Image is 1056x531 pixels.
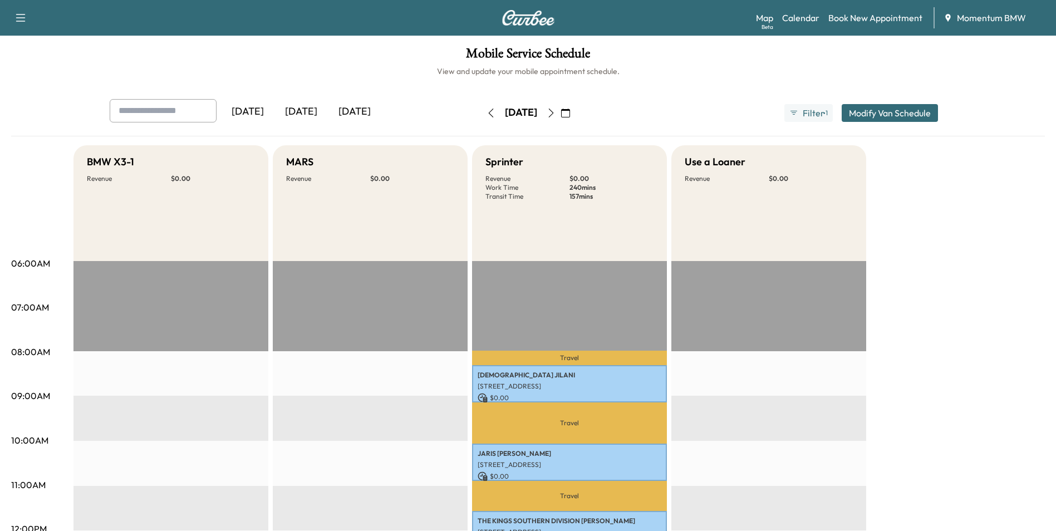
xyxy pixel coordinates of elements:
[472,402,667,444] p: Travel
[328,99,381,125] div: [DATE]
[87,154,134,170] h5: BMW X3-1
[478,393,661,403] p: $ 0.00
[221,99,274,125] div: [DATE]
[762,23,773,31] div: Beta
[828,11,922,24] a: Book New Appointment
[803,106,823,120] span: Filter
[11,257,50,270] p: 06:00AM
[171,174,255,183] p: $ 0.00
[756,11,773,24] a: MapBeta
[784,104,832,122] button: Filter●1
[485,154,523,170] h5: Sprinter
[478,460,661,469] p: [STREET_ADDRESS]
[11,478,46,491] p: 11:00AM
[957,11,1026,24] span: Momentum BMW
[485,192,569,201] p: Transit Time
[478,382,661,391] p: [STREET_ADDRESS]
[274,99,328,125] div: [DATE]
[485,183,569,192] p: Work Time
[685,154,745,170] h5: Use a Loaner
[286,154,313,170] h5: MARS
[823,110,825,116] span: ●
[478,449,661,458] p: JARIS [PERSON_NAME]
[11,66,1045,77] h6: View and update your mobile appointment schedule.
[569,183,654,192] p: 240 mins
[472,481,667,511] p: Travel
[485,174,569,183] p: Revenue
[286,174,370,183] p: Revenue
[11,434,48,447] p: 10:00AM
[502,10,555,26] img: Curbee Logo
[478,517,661,525] p: THE KINGS SOUTHERN DIVISION [PERSON_NAME]
[782,11,819,24] a: Calendar
[842,104,938,122] button: Modify Van Schedule
[826,109,828,117] span: 1
[478,371,661,380] p: [DEMOGRAPHIC_DATA] JILANI
[569,174,654,183] p: $ 0.00
[472,351,667,365] p: Travel
[370,174,454,183] p: $ 0.00
[11,47,1045,66] h1: Mobile Service Schedule
[769,174,853,183] p: $ 0.00
[685,174,769,183] p: Revenue
[478,471,661,481] p: $ 0.00
[11,345,50,358] p: 08:00AM
[505,106,537,120] div: [DATE]
[569,192,654,201] p: 157 mins
[11,389,50,402] p: 09:00AM
[87,174,171,183] p: Revenue
[11,301,49,314] p: 07:00AM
